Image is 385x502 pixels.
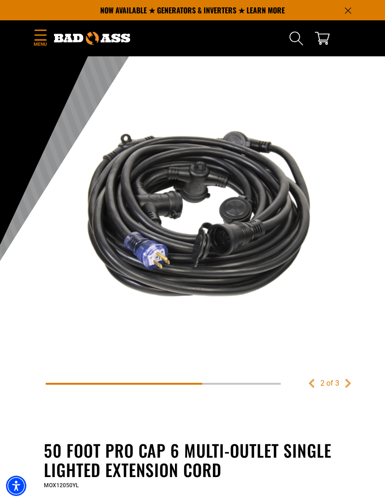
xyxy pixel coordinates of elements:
[44,441,378,479] h1: 50 Foot Pro Cap 6 Multi-Outlet Single Lighted Extension Cord
[54,32,130,45] img: Bad Ass Extension Cords
[44,482,78,489] span: MOX12050YL
[315,31,330,46] a: cart
[46,75,339,369] img: black
[33,41,47,48] span: Menu
[6,476,26,496] div: Accessibility Menu
[307,379,316,388] a: Previous
[343,379,353,388] a: Next
[320,378,339,389] div: 2 of 3
[33,28,47,49] summary: Menu
[289,31,304,46] summary: Search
